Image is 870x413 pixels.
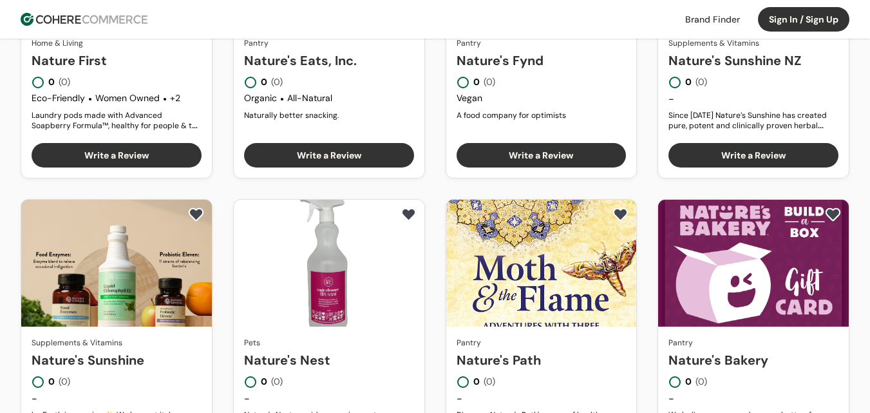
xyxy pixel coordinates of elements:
button: add to favorite [398,205,419,224]
button: Write a Review [244,143,414,168]
a: Nature's Sunshine NZ [668,51,838,70]
button: add to favorite [185,205,207,224]
button: Sign In / Sign Up [758,7,849,32]
button: Write a Review [457,143,627,168]
a: Nature's Nest [244,351,414,370]
button: add to favorite [822,205,844,224]
button: add to favorite [610,205,631,224]
a: Nature's Eats, Inc. [244,51,414,70]
a: Nature's Path [457,351,627,370]
a: Nature's Bakery [668,351,838,370]
button: Write a Review [668,143,838,168]
button: Write a Review [32,143,202,168]
img: Cohere Logo [21,13,147,26]
a: Nature's Fynd [457,51,627,70]
a: Nature First [32,51,202,70]
a: Nature's Sunshine [32,351,202,370]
